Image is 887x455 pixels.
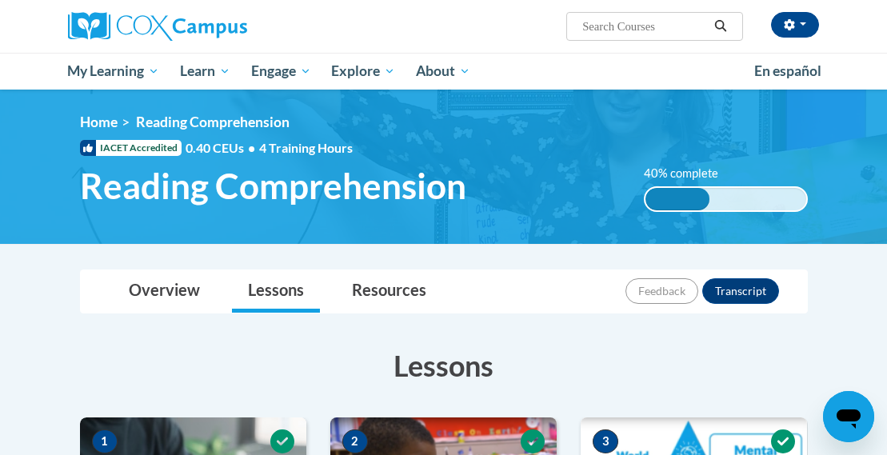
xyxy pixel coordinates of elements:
h3: Lessons [80,345,808,385]
button: Search [709,17,733,36]
span: Reading Comprehension [80,165,466,207]
span: Learn [180,62,230,81]
span: • [248,140,255,155]
img: Cox Campus [68,12,247,41]
span: 1 [92,429,118,453]
span: 2 [342,429,368,453]
input: Search Courses [581,17,709,36]
label: 40% complete [644,165,736,182]
a: Lessons [232,270,320,313]
iframe: Button to launch messaging window [823,391,874,442]
span: Engage [251,62,311,81]
a: My Learning [58,53,170,90]
a: Overview [113,270,216,313]
span: 3 [593,429,618,453]
a: Resources [336,270,442,313]
a: En español [744,54,832,88]
span: 0.40 CEUs [186,139,259,157]
a: Explore [321,53,406,90]
span: IACET Accredited [80,140,182,156]
a: Engage [241,53,322,90]
span: Explore [331,62,395,81]
span: About [416,62,470,81]
span: Reading Comprehension [136,114,290,130]
a: Learn [170,53,241,90]
button: Feedback [625,278,698,304]
a: About [406,53,481,90]
div: Main menu [56,53,832,90]
span: My Learning [67,62,159,81]
div: 40% complete [645,188,709,210]
span: En español [754,62,821,79]
a: Cox Campus [68,12,302,41]
a: Home [80,114,118,130]
button: Account Settings [771,12,819,38]
button: Transcript [702,278,779,304]
span: 4 Training Hours [259,140,353,155]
